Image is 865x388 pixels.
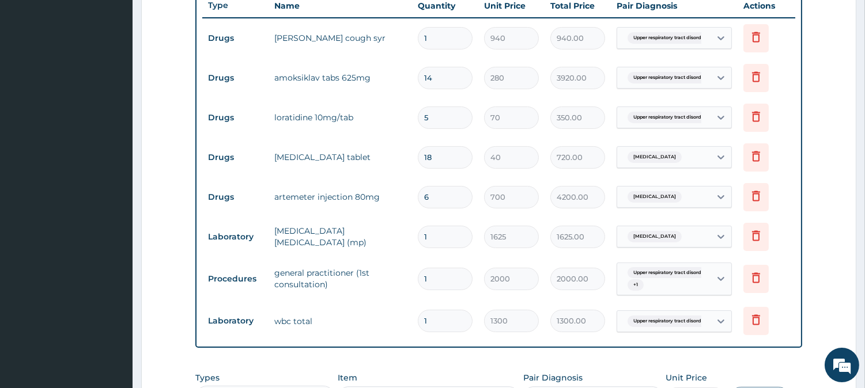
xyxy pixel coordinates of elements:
[6,263,220,303] textarea: Type your message and hit 'Enter'
[628,191,682,203] span: [MEDICAL_DATA]
[628,151,682,163] span: [MEDICAL_DATA]
[202,187,269,208] td: Drugs
[202,28,269,49] td: Drugs
[269,310,412,333] td: wbc total
[269,261,412,296] td: general practitioner (1st consultation)
[628,315,711,327] span: Upper respiratory tract disord...
[628,267,711,279] span: Upper respiratory tract disord...
[523,372,583,383] label: Pair Diagnosis
[269,66,412,89] td: amoksiklav tabs 625mg
[666,372,707,383] label: Unit Price
[202,310,269,332] td: Laboratory
[269,26,412,50] td: [PERSON_NAME] cough syr
[628,231,682,242] span: [MEDICAL_DATA]
[269,219,412,254] td: [MEDICAL_DATA] [MEDICAL_DATA] (mp)
[628,72,711,83] span: Upper respiratory tract disord...
[202,268,269,290] td: Procedures
[269,146,412,169] td: [MEDICAL_DATA] tablet
[202,226,269,248] td: Laboratory
[269,106,412,129] td: loratidine 10mg/tab
[21,58,47,86] img: d_794563401_company_1708531726252_794563401
[195,373,220,383] label: Types
[202,107,269,128] td: Drugs
[202,147,269,168] td: Drugs
[628,112,711,123] span: Upper respiratory tract disord...
[202,67,269,89] td: Drugs
[189,6,217,33] div: Minimize live chat window
[338,372,357,383] label: Item
[628,279,644,291] span: + 1
[67,119,159,235] span: We're online!
[628,32,711,44] span: Upper respiratory tract disord...
[60,64,194,79] div: Chat with us now
[269,185,412,208] td: artemeter injection 80mg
